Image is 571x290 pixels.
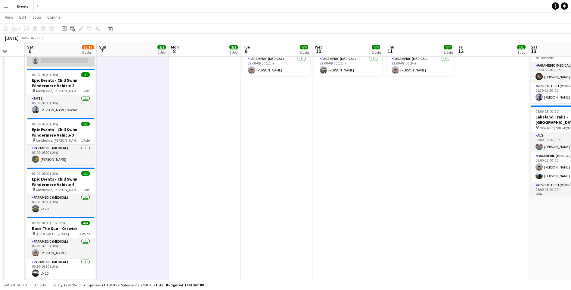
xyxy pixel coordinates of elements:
div: 1 Job [158,50,166,55]
span: 2/2 [229,45,238,49]
div: 9 Jobs [82,50,94,55]
button: Events [12,0,34,12]
span: Jobs [32,14,41,20]
span: Ambleside, [PERSON_NAME][GEOGRAPHIC_DATA] [36,89,81,93]
span: 4 Roles [79,232,90,236]
span: Week 36 [20,36,35,40]
span: Sat [27,44,34,50]
app-job-card: 06:00-16:00 (10h)1/1Epic Events - Chill Swim Windermere Vehicle 2 Ambleside, [PERSON_NAME][GEOGRA... [27,69,95,116]
button: Budgeted [3,282,28,288]
span: 1 Role [81,89,90,93]
span: 11 [386,48,394,55]
span: 08:00-18:00 (10h) [535,109,562,114]
span: 16/19 [82,45,94,49]
span: Ambleside, [PERSON_NAME][GEOGRAPHIC_DATA] [36,138,81,143]
span: Comms [47,14,61,20]
app-card-role: EMT11/106:00-16:00 (10h)[PERSON_NAME] Doctor [27,95,95,116]
a: Comms [45,13,63,21]
span: Fri [459,44,464,50]
span: Sun [99,44,106,50]
app-card-role: Paramedic (Medical)1/122:00-07:00 (9h)[PERSON_NAME] [387,55,454,76]
app-card-role: Paramedic (Medical)1/106:00-16:00 (10h)VX 20 [27,194,95,215]
span: Thu [387,44,394,50]
app-card-role: Paramedic (Medical)1/106:30-16:30 (10h)VX 10 [27,259,95,279]
span: Llanberis [539,55,554,60]
app-card-role: Paramedic (Medical)1/106:00-16:00 (10h)[PERSON_NAME] [27,145,95,165]
span: 13 [530,48,537,55]
span: 6 [26,48,34,55]
a: Edit [17,13,29,21]
span: All jobs [33,283,48,287]
span: 4/4 [300,45,308,49]
h3: Epic Events - Chill Swim Windermere Vehicle 2 [27,77,95,88]
span: 1/1 [81,171,90,176]
span: 1/1 [517,45,526,49]
span: 06:00-16:00 (10h) [32,171,58,176]
span: 1/1 [81,122,90,126]
span: 2/2 [157,45,166,49]
a: Jobs [30,13,44,21]
span: New Dungeon Ghyll [539,125,570,130]
span: 9 [242,48,250,55]
div: [DATE] [5,35,19,41]
div: Salary £290 957.00 + Expenses £1 160.00 + Subsistence £750.00 = [53,283,203,287]
span: 06:00-16:00 (10h) [32,72,58,77]
span: 06:30-18:00 (11h30m) [32,221,65,225]
a: View [2,13,16,21]
span: Edit [19,14,26,20]
app-card-role: Paramedic (Medical)1/122:00-09:00 (11h)[PERSON_NAME] [315,55,382,76]
div: 2 Jobs [372,50,381,55]
span: 4/4 [444,45,452,49]
span: Wed [315,44,323,50]
div: 1 Job [230,50,237,55]
span: Tue [243,44,250,50]
app-job-card: 06:00-16:00 (10h)1/1Epic Events - Chill Swim Windermere Vehicle 4 Ambleside, [PERSON_NAME][GEOGRA... [27,168,95,215]
span: 8 [170,48,179,55]
app-job-card: 06:00-16:00 (10h)1/1Epic Events - Chill Swim Windermere Vehicle 3 Ambleside, [PERSON_NAME][GEOGRA... [27,118,95,165]
span: 1/1 [81,72,90,77]
span: 7 [98,48,106,55]
h3: Race The Sun - Keswick [27,226,95,231]
app-card-role: Paramedic (Medical)1/106:30-16:30 (10h)[PERSON_NAME] [27,238,95,259]
div: 1 Job [517,50,525,55]
span: Budgeted [10,283,27,287]
span: Mon [171,44,179,50]
span: View [5,14,13,20]
span: Total Budgeted £292 867.00 [155,283,203,287]
span: 4/4 [81,221,90,225]
span: 4/4 [372,45,380,49]
span: 1 Role [81,138,90,143]
span: [GEOGRAPHIC_DATA] [36,232,69,236]
span: 06:00-16:00 (10h) [32,122,58,126]
h3: Epic Events - Chill Swim Windermere Vehicle 4 [27,176,95,187]
span: 10 [314,48,323,55]
div: BST [37,36,43,40]
div: 2 Jobs [444,50,453,55]
span: Sat [531,44,537,50]
div: 2 Jobs [300,50,309,55]
span: 12 [458,48,464,55]
h3: Epic Events - Chill Swim Windermere Vehicle 3 [27,127,95,138]
span: 1 Role [81,188,90,192]
app-card-role: Paramedic (Medical)1/122:00-09:00 (11h)[PERSON_NAME] [243,55,310,76]
span: Ambleside, [PERSON_NAME][GEOGRAPHIC_DATA] [36,188,81,192]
